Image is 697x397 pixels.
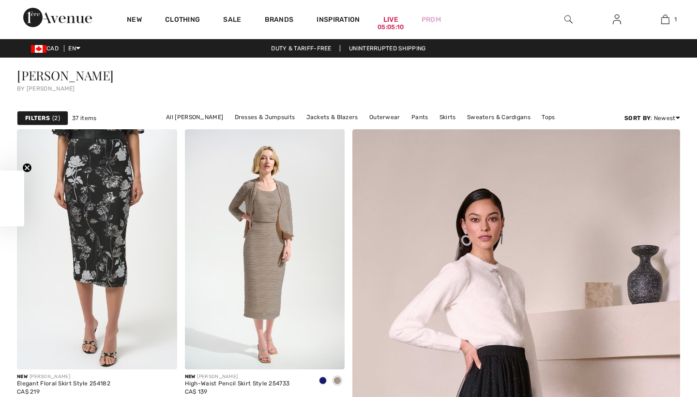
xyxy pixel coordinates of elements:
[316,373,330,389] div: Midnight Blue
[265,15,294,26] a: Brands
[68,45,80,52] span: EN
[72,114,96,122] span: 37 items
[185,381,290,387] div: High-Waist Pencil Skirt Style 254733
[17,388,40,395] span: CA$ 219
[422,15,441,25] a: Prom
[624,115,651,122] strong: Sort By
[17,374,28,380] span: New
[127,15,142,26] a: New
[302,111,363,123] a: Jackets & Blazers
[25,114,50,122] strong: Filters
[22,163,32,173] button: Close teaser
[605,14,629,26] a: Sign In
[383,15,398,25] a: Live05:05:10
[674,15,677,24] span: 1
[378,23,404,32] div: 05:05:10
[641,14,689,25] a: 1
[185,129,345,369] img: High-Waist Pencil Skirt Style 254733. Midnight Blue
[462,111,535,123] a: Sweaters & Cardigans
[364,111,405,123] a: Outerwear
[435,111,461,123] a: Skirts
[407,111,433,123] a: Pants
[661,14,669,25] img: My Bag
[17,129,177,369] img: Elegant Floral Skirt Style 254182. Black/Multi
[161,111,228,123] a: All [PERSON_NAME]
[165,15,200,26] a: Clothing
[23,8,92,27] img: 1ère Avenue
[31,45,62,52] span: CAD
[17,373,110,381] div: [PERSON_NAME]
[564,14,573,25] img: search the website
[31,45,46,53] img: Canadian Dollar
[330,373,345,389] div: Sand
[613,14,621,25] img: My Info
[17,381,110,387] div: Elegant Floral Skirt Style 254182
[17,86,680,92] div: by [PERSON_NAME]
[185,374,196,380] span: New
[223,15,241,26] a: Sale
[185,373,290,381] div: [PERSON_NAME]
[185,388,208,395] span: CA$ 139
[317,15,360,26] span: Inspiration
[230,111,300,123] a: Dresses & Jumpsuits
[17,67,114,84] span: [PERSON_NAME]
[52,114,60,122] span: 2
[537,111,560,123] a: Tops
[624,114,680,122] div: : Newest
